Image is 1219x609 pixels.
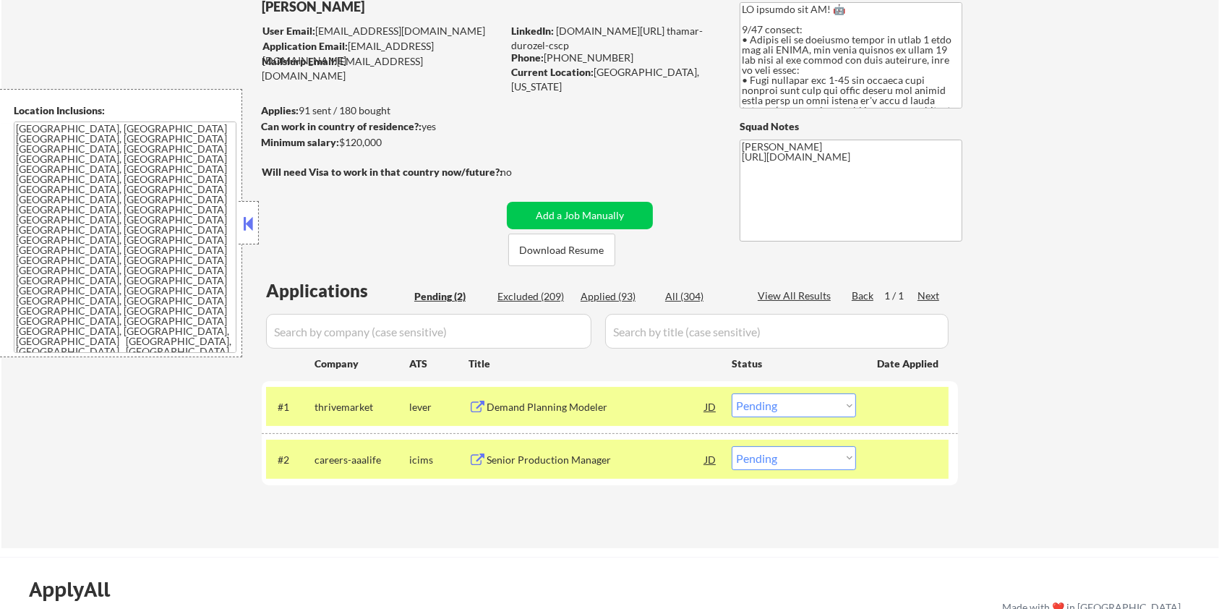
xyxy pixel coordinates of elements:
[262,25,315,37] strong: User Email:
[261,135,502,150] div: $120,000
[511,65,716,93] div: [GEOGRAPHIC_DATA], [US_STATE]
[414,289,487,304] div: Pending (2)
[315,453,409,467] div: careers-aaalife
[266,314,591,349] input: Search by company (case sensitive)
[315,357,409,371] div: Company
[497,289,570,304] div: Excluded (209)
[605,314,949,349] input: Search by title (case sensitive)
[511,25,703,51] a: [DOMAIN_NAME][URL] thamar-durozel-cscp
[409,357,469,371] div: ATS
[262,166,502,178] strong: Will need Visa to work in that country now/future?:
[918,289,941,303] div: Next
[511,25,554,37] strong: LinkedIn:
[665,289,737,304] div: All (304)
[487,400,705,414] div: Demand Planning Modeler
[884,289,918,303] div: 1 / 1
[508,234,615,266] button: Download Resume
[261,119,497,134] div: yes
[703,393,718,420] div: JD
[262,39,502,67] div: [EMAIL_ADDRESS][DOMAIN_NAME]
[740,119,962,134] div: Squad Notes
[758,289,835,303] div: View All Results
[262,40,348,52] strong: Application Email:
[278,400,303,414] div: #1
[261,136,339,148] strong: Minimum salary:
[261,104,299,116] strong: Applies:
[266,282,409,299] div: Applications
[261,120,422,132] strong: Can work in country of residence?:
[261,103,502,118] div: 91 sent / 180 bought
[852,289,875,303] div: Back
[262,54,502,82] div: [EMAIL_ADDRESS][DOMAIN_NAME]
[14,103,236,118] div: Location Inclusions:
[409,400,469,414] div: lever
[262,55,337,67] strong: Mailslurp Email:
[500,165,542,179] div: no
[511,51,716,65] div: [PHONE_NUMBER]
[877,357,941,371] div: Date Applied
[703,446,718,472] div: JD
[511,51,544,64] strong: Phone:
[732,350,856,376] div: Status
[507,202,653,229] button: Add a Job Manually
[487,453,705,467] div: Senior Production Manager
[581,289,653,304] div: Applied (93)
[315,400,409,414] div: thrivemarket
[262,24,502,38] div: [EMAIL_ADDRESS][DOMAIN_NAME]
[409,453,469,467] div: icims
[278,453,303,467] div: #2
[29,577,127,602] div: ApplyAll
[469,357,718,371] div: Title
[511,66,594,78] strong: Current Location:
